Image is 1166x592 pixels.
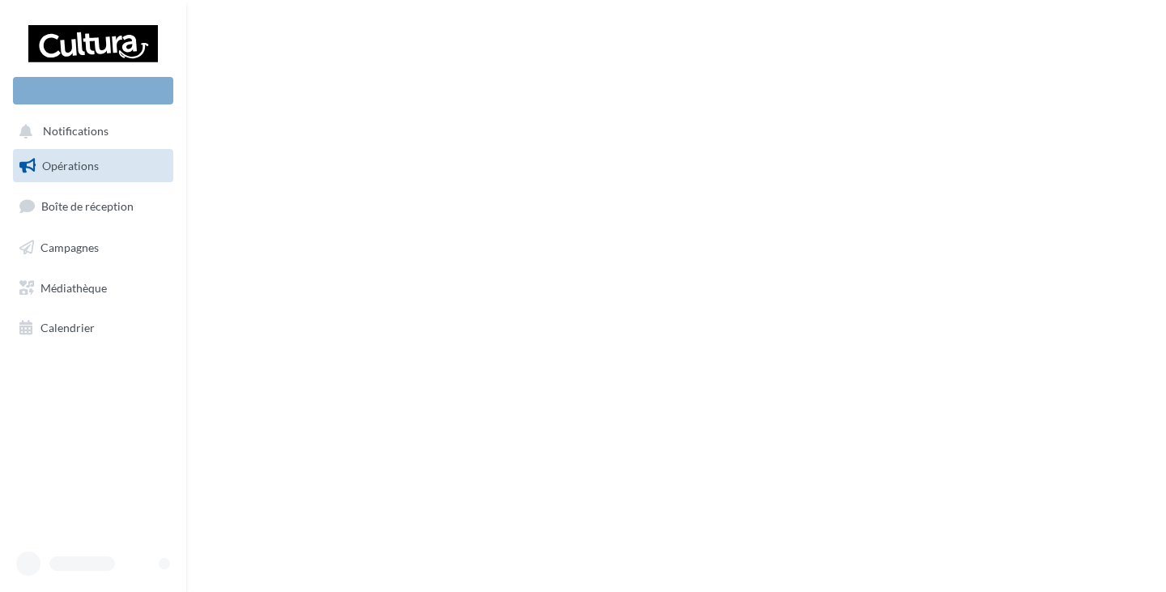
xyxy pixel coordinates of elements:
[40,321,95,334] span: Calendrier
[42,159,99,172] span: Opérations
[13,77,173,104] div: Nouvelle campagne
[40,241,99,254] span: Campagnes
[10,189,177,224] a: Boîte de réception
[10,149,177,183] a: Opérations
[41,199,134,213] span: Boîte de réception
[43,125,109,138] span: Notifications
[10,231,177,265] a: Campagnes
[40,280,107,294] span: Médiathèque
[10,271,177,305] a: Médiathèque
[10,311,177,345] a: Calendrier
